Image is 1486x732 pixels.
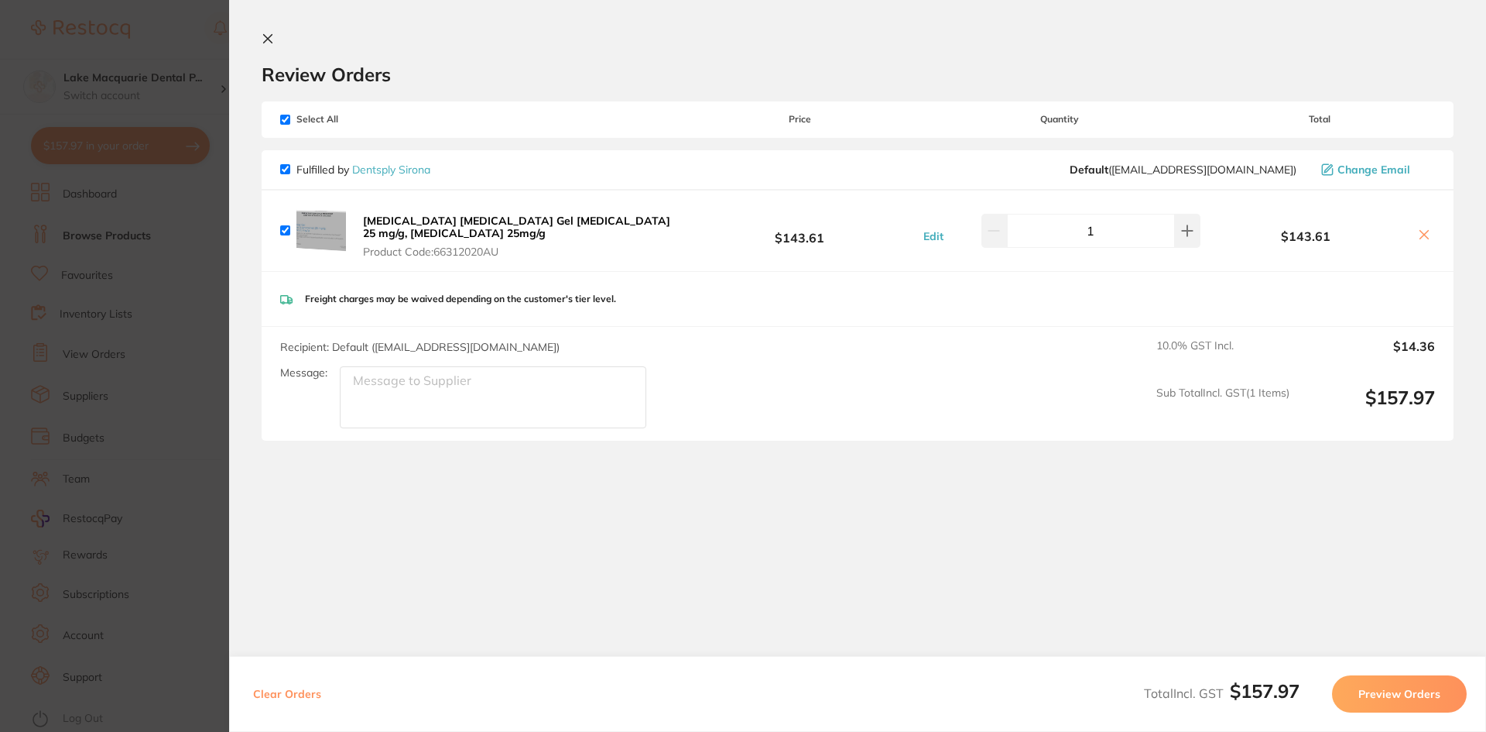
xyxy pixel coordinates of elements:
output: $157.97 [1302,387,1435,429]
button: Preview Orders [1332,675,1467,713]
span: Sub Total Incl. GST ( 1 Items) [1156,387,1289,429]
b: $143.61 [1204,229,1407,243]
label: Message: [280,366,327,380]
h2: Review Orders [262,63,1453,86]
span: clientservices@dentsplysirona.com [1070,163,1296,176]
b: $157.97 [1230,679,1299,703]
span: Product Code: 66312020AU [363,246,680,258]
p: Freight charges may be waived depending on the customer's tier level. [305,294,616,304]
span: Total Incl. GST [1144,686,1299,701]
span: Price [684,114,915,125]
a: Dentsply Sirona [352,163,430,177]
span: Total [1204,114,1435,125]
button: [MEDICAL_DATA] [MEDICAL_DATA] Gel [MEDICAL_DATA] 25 mg/g, [MEDICAL_DATA] 25mg/g Product Code:6631... [358,214,684,259]
button: Change Email [1317,163,1435,177]
span: Quantity [916,114,1204,125]
b: Default [1070,163,1108,177]
img: azlqaGxrcQ [296,206,346,256]
p: Fulfilled by [296,163,430,176]
span: 10.0 % GST Incl. [1156,339,1289,373]
output: $14.36 [1302,339,1435,373]
span: Recipient: Default ( [EMAIL_ADDRESS][DOMAIN_NAME] ) [280,340,560,354]
span: Select All [280,114,435,125]
b: $143.61 [684,216,915,245]
button: Edit [919,229,948,243]
span: Change Email [1337,163,1410,176]
button: Clear Orders [248,675,326,713]
b: [MEDICAL_DATA] [MEDICAL_DATA] Gel [MEDICAL_DATA] 25 mg/g, [MEDICAL_DATA] 25mg/g [363,214,670,240]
